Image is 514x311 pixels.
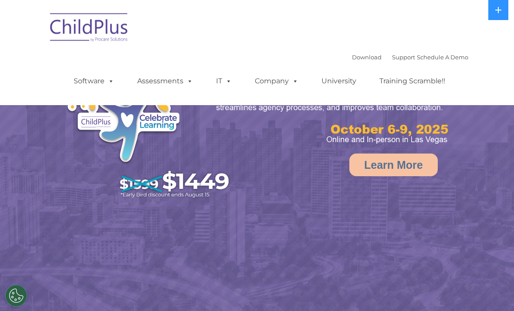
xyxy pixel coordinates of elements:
a: Assessments [128,72,202,90]
iframe: Chat Widget [470,269,514,311]
a: Download [352,54,382,61]
font: | [352,54,468,61]
button: Cookies Settings [5,285,27,307]
a: IT [207,72,240,90]
a: Schedule A Demo [417,54,468,61]
a: Company [246,72,307,90]
a: Learn More [349,154,438,176]
a: Support [392,54,415,61]
a: University [313,72,365,90]
img: ChildPlus by Procare Solutions [46,7,133,51]
a: Software [65,72,123,90]
a: Training Scramble!! [371,72,454,90]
